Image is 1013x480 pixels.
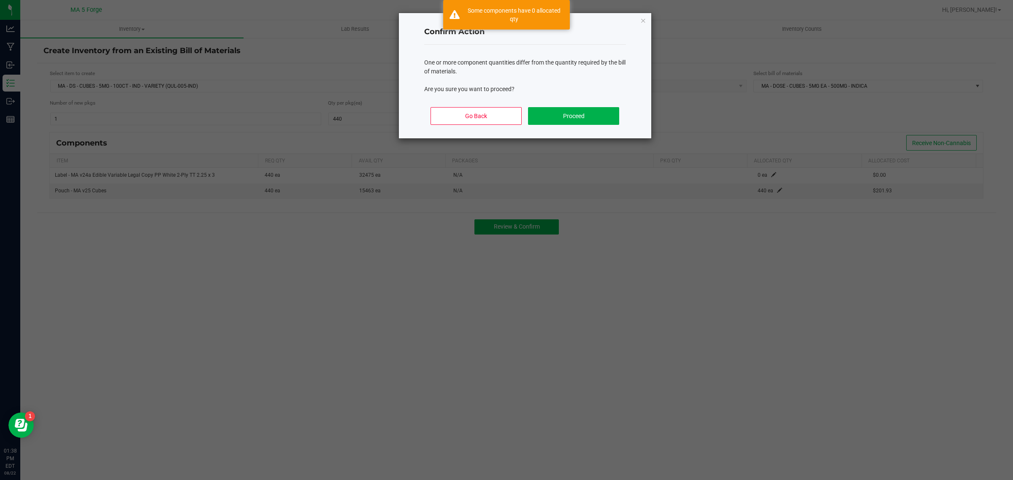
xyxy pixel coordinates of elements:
p: One or more component quantities differ from the quantity required by the bill of materials. [424,58,626,76]
button: Go Back [431,107,521,125]
button: Close [640,15,646,25]
button: Proceed [528,107,619,125]
iframe: Resource center [8,413,34,438]
h4: Confirm Action [424,27,626,38]
p: Are you sure you want to proceed? [424,85,626,94]
iframe: Resource center unread badge [25,411,35,421]
div: Some components have 0 allocated qty [464,6,563,23]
